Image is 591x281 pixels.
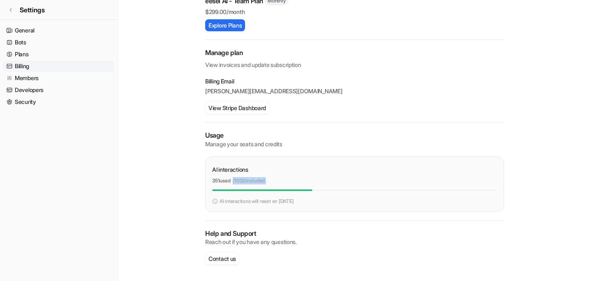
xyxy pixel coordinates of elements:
p: Usage [205,131,504,140]
span: Settings [20,5,45,15]
p: AI interactions [212,165,248,174]
p: / 1000 included [233,177,265,184]
p: Help and Support [205,229,504,238]
a: Billing [3,60,115,72]
p: Manage your seats and credits [205,140,504,148]
button: Explore Plans [205,19,245,31]
a: Bots [3,37,115,48]
p: Billing Email [205,77,504,85]
a: General [3,25,115,36]
button: Contact us [205,253,239,265]
p: Reach out if you have any questions. [205,238,504,246]
p: View invoices and update subscription [205,58,504,69]
a: Developers [3,84,115,96]
p: AI interactions will reset on [DATE] [220,198,293,205]
a: Plans [3,48,115,60]
button: View Stripe Dashboard [205,102,269,114]
a: Security [3,96,115,108]
p: [PERSON_NAME][EMAIL_ADDRESS][DOMAIN_NAME] [205,87,504,95]
a: Members [3,72,115,84]
p: $ 299.00/month [205,7,504,16]
h2: Manage plan [205,48,504,58]
p: 351 used [212,177,230,184]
